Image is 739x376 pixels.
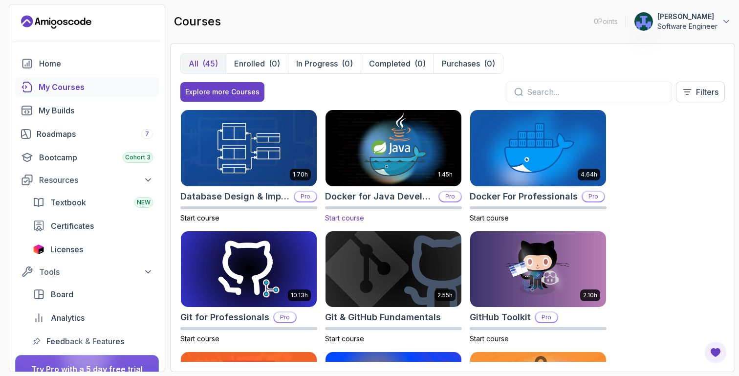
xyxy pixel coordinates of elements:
[180,82,264,102] button: Explore more Courses
[583,291,597,299] p: 2.10h
[15,148,159,167] a: bootcamp
[696,86,718,98] p: Filters
[27,308,159,328] a: analytics
[39,58,153,69] div: Home
[470,214,509,222] span: Start course
[21,14,91,30] a: Landing page
[322,108,465,188] img: Docker for Java Developers card
[180,214,219,222] span: Start course
[51,288,73,300] span: Board
[27,285,159,304] a: board
[39,152,153,163] div: Bootcamp
[27,332,159,351] a: feedback
[442,58,480,69] p: Purchases
[325,214,364,222] span: Start course
[145,130,149,138] span: 7
[15,101,159,120] a: builds
[288,54,361,73] button: In Progress(0)
[27,193,159,212] a: textbook
[634,12,731,31] button: user profile image[PERSON_NAME]Software Engineer
[434,54,503,73] button: Purchases(0)
[439,192,461,201] p: Pro
[291,291,308,299] p: 10.13h
[536,312,557,322] p: Pro
[470,190,578,203] h2: Docker For Professionals
[326,231,461,308] img: Git & GitHub Fundamentals card
[33,244,44,254] img: jetbrains icon
[470,231,606,308] img: GitHub Toolkit card
[594,17,618,26] p: 0 Points
[484,58,495,69] div: (0)
[581,171,597,178] p: 4.64h
[46,335,124,347] span: Feedback & Features
[181,110,317,186] img: Database Design & Implementation card
[437,291,453,299] p: 2.55h
[180,190,290,203] h2: Database Design & Implementation
[15,124,159,144] a: roadmaps
[470,334,509,343] span: Start course
[39,174,153,186] div: Resources
[414,58,426,69] div: (0)
[27,216,159,236] a: certificates
[39,81,153,93] div: My Courses
[226,54,288,73] button: Enrolled(0)
[634,12,653,31] img: user profile image
[269,58,280,69] div: (0)
[50,243,83,255] span: Licenses
[202,58,218,69] div: (45)
[125,154,151,161] span: Cohort 3
[583,192,604,201] p: Pro
[174,14,221,29] h2: courses
[657,12,717,22] p: [PERSON_NAME]
[185,87,260,97] div: Explore more Courses
[15,54,159,73] a: home
[361,54,434,73] button: Completed(0)
[180,334,219,343] span: Start course
[180,310,269,324] h2: Git for Professionals
[137,199,151,206] span: NEW
[15,77,159,97] a: courses
[181,231,317,308] img: Git for Professionals card
[39,266,153,278] div: Tools
[39,105,153,116] div: My Builds
[293,171,308,178] p: 1.70h
[470,310,531,324] h2: GitHub Toolkit
[296,58,338,69] p: In Progress
[704,341,727,364] button: Open Feedback Button
[342,58,353,69] div: (0)
[325,310,441,324] h2: Git & GitHub Fundamentals
[470,110,606,186] img: Docker For Professionals card
[181,54,226,73] button: All(45)
[15,171,159,189] button: Resources
[657,22,717,31] p: Software Engineer
[325,334,364,343] span: Start course
[189,58,198,69] p: All
[274,312,296,322] p: Pro
[438,171,453,178] p: 1.45h
[15,263,159,281] button: Tools
[50,197,86,208] span: Textbook
[234,58,265,69] p: Enrolled
[295,192,316,201] p: Pro
[27,240,159,259] a: licenses
[51,312,85,324] span: Analytics
[37,128,153,140] div: Roadmaps
[676,82,725,102] button: Filters
[325,190,435,203] h2: Docker for Java Developers
[51,220,94,232] span: Certificates
[369,58,411,69] p: Completed
[527,86,664,98] input: Search...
